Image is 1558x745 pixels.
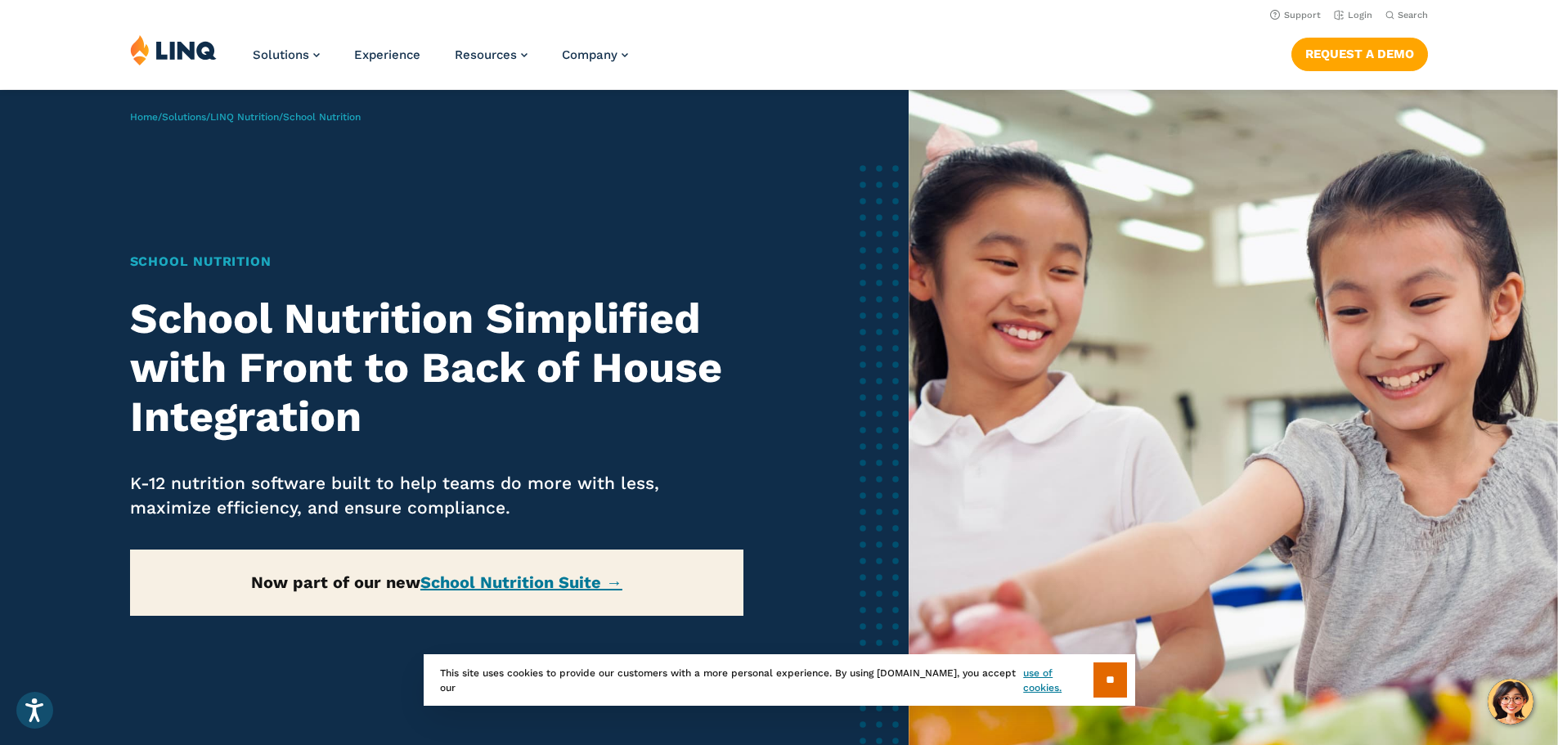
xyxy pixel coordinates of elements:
a: Experience [354,47,420,62]
p: K-12 nutrition software built to help teams do more with less, maximize efficiency, and ensure co... [130,471,744,520]
h1: School Nutrition [130,252,744,272]
a: School Nutrition Suite → [420,572,622,592]
a: Company [562,47,628,62]
a: Login [1334,10,1372,20]
h2: School Nutrition Simplified with Front to Back of House Integration [130,294,744,441]
a: Home [130,111,158,123]
a: Solutions [253,47,320,62]
a: Resources [455,47,528,62]
img: LINQ | K‑12 Software [130,34,217,65]
a: Solutions [162,111,206,123]
span: Company [562,47,617,62]
a: Support [1270,10,1321,20]
span: Solutions [253,47,309,62]
a: Request a Demo [1291,38,1428,70]
button: Hello, have a question? Let’s chat. [1488,679,1533,725]
span: Resources [455,47,517,62]
nav: Primary Navigation [253,34,628,88]
button: Open Search Bar [1385,9,1428,21]
span: Search [1398,10,1428,20]
strong: Now part of our new [251,572,622,592]
a: LINQ Nutrition [210,111,279,123]
span: / / / [130,111,361,123]
span: School Nutrition [283,111,361,123]
nav: Button Navigation [1291,34,1428,70]
div: This site uses cookies to provide our customers with a more personal experience. By using [DOMAIN... [424,654,1135,706]
a: use of cookies. [1023,666,1093,695]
